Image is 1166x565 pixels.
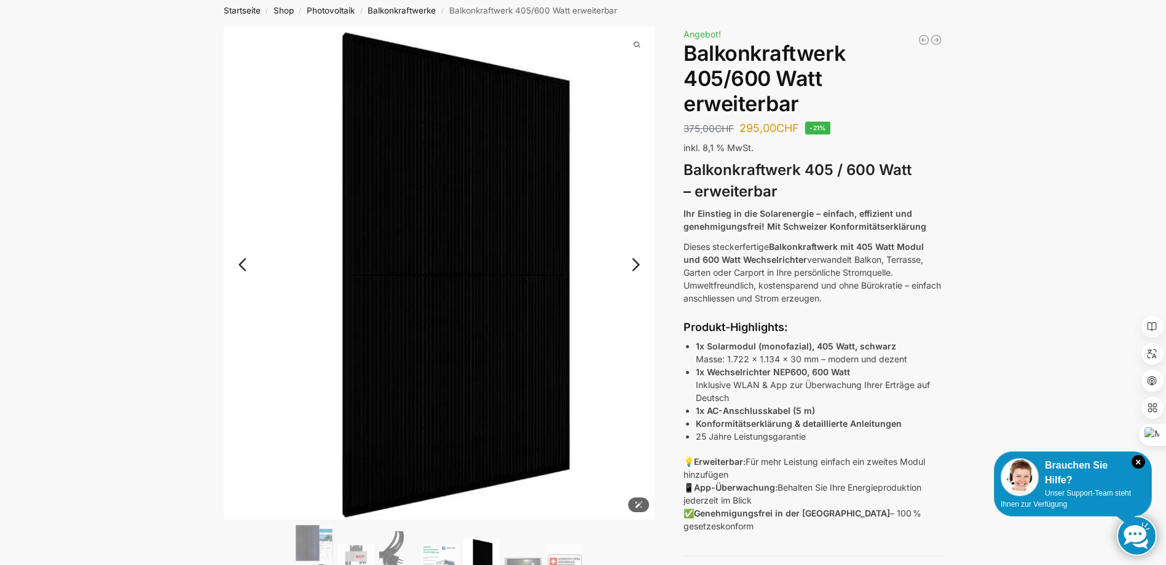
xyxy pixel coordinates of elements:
[294,6,307,16] span: /
[683,123,734,134] bdi: 375,00
[696,367,850,377] strong: 1x Wechselrichter NEP600, 600 Watt
[1001,458,1039,496] img: Customer service
[683,142,754,153] span: inkl. 8,1 % MwSt.
[683,208,926,232] strong: Ihr Einstieg in die Solarenergie – einfach, effizient und genehmigungsfrei! Mit Schweizer Konform...
[776,122,799,134] span: CHF
[918,34,930,46] a: Balkonkraftwerk 600/810 Watt Fullblack
[683,29,721,39] span: Angebot!
[696,430,942,443] li: 25 Jahre Leistungsgarantie
[274,6,294,15] a: Shop
[1132,455,1145,469] i: Schließen
[355,6,368,16] span: /
[683,321,788,333] strong: Produkt-Highlights:
[694,482,778,493] strong: App-Überwachung:
[696,365,942,404] p: Inklusive WLAN & App zur Überwachung Ihrer Erträge auf Deutsch
[805,122,830,134] span: -21%
[261,6,274,16] span: /
[1001,489,1131,508] span: Unser Support-Team steht Ihnen zur Verfügung
[694,508,890,518] strong: Genehmigungsfrei in der [GEOGRAPHIC_DATA]
[683,455,942,532] p: 💡 Für mehr Leistung einfach ein zweites Modul hinzufügen 📱 Behalten Sie Ihre Energieproduktion je...
[683,241,924,265] strong: Balkonkraftwerk mit 405 Watt Modul und 600 Watt Wechselrichter
[683,41,942,116] h1: Balkonkraftwerk 405/600 Watt erweiterbar
[224,26,655,520] img: Balkonkraftwerk 405/600 Watt erweiterbar 9
[696,340,942,365] p: Masse: 1.722 x 1.134 x 30 mm – modern und dezent
[930,34,942,46] a: Mega Balkonkraftwerk 1780 Watt mit 2,7 kWh Speicher
[683,240,942,305] p: Dieses steckerfertige verwandelt Balkon, Terrasse, Garten oder Carport in Ihre persönliche Stromq...
[694,456,746,467] strong: Erweiterbar:
[368,6,436,15] a: Balkonkraftwerke
[683,161,912,200] strong: Balkonkraftwerk 405 / 600 Watt – erweiterbar
[696,341,896,351] strong: 1x Solarmodul (monofazial), 405 Watt, schwarz
[696,405,815,416] strong: 1x AC-Anschlusskabel (5 m)
[307,6,355,15] a: Photovoltaik
[224,6,261,15] a: Startseite
[696,418,902,429] strong: Konformitätserklärung & detaillierte Anleitungen
[715,123,734,134] span: CHF
[436,6,449,16] span: /
[655,26,1086,298] img: Balkonkraftwerk 405/600 Watt erweiterbar 11
[739,122,799,134] bdi: 295,00
[1001,458,1145,488] div: Brauchen Sie Hilfe?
